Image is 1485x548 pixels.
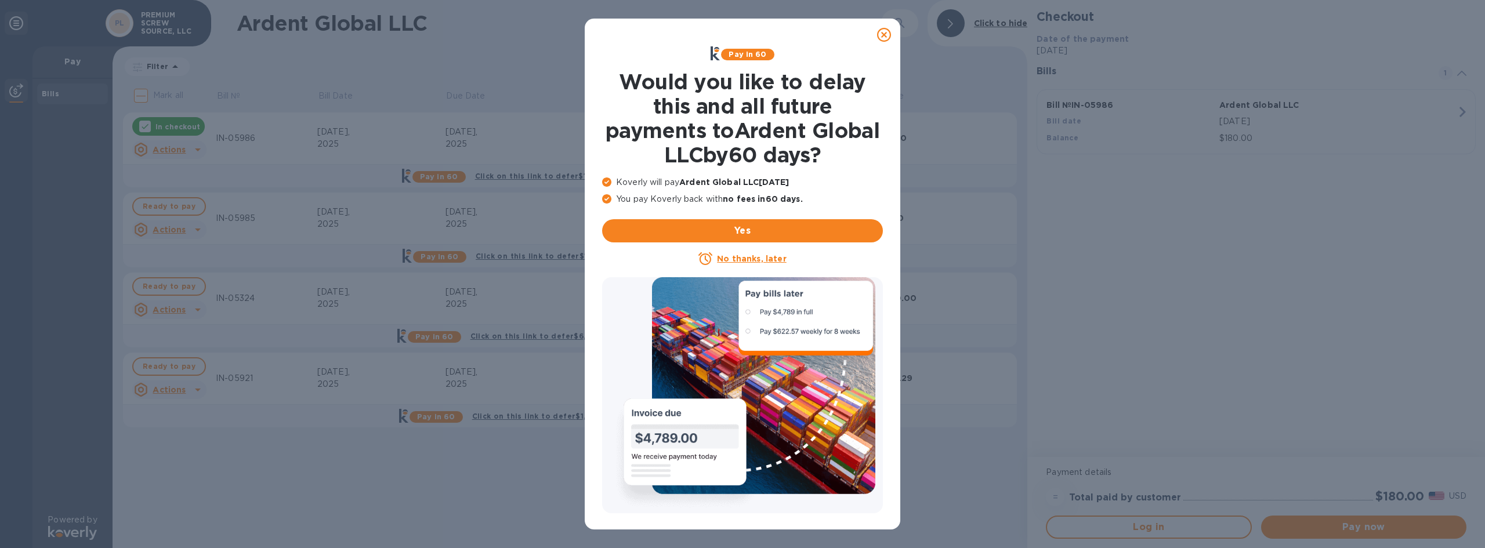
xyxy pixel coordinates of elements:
span: Yes [611,224,874,238]
p: Koverly will pay [602,176,883,188]
button: Yes [602,219,883,242]
b: Ardent Global LLC [DATE] [679,177,789,187]
u: No thanks, later [717,254,786,263]
h1: Would you like to delay this and all future payments to Ardent Global LLC by 60 days ? [602,70,883,167]
b: Pay in 60 [729,50,766,59]
p: You pay Koverly back with [602,193,883,205]
b: no fees in 60 days . [723,194,802,204]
